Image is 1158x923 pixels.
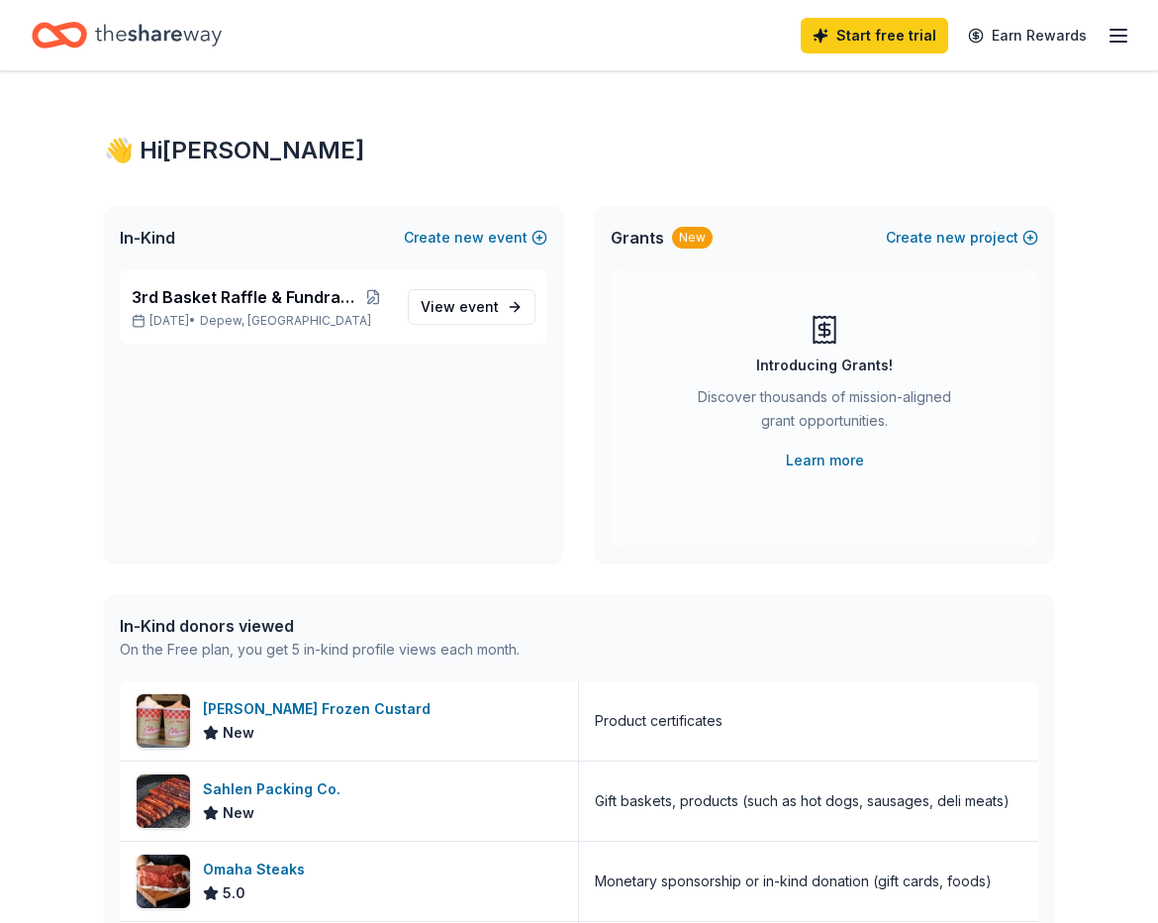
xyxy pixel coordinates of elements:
button: Createnewproject [886,226,1038,250]
span: event [459,298,499,315]
div: Discover thousands of mission-aligned grant opportunities. [690,385,959,441]
img: Image for Anderson's Frozen Custard [137,694,190,748]
span: View [421,295,499,319]
div: Gift baskets, products (such as hot dogs, sausages, deli meats) [595,789,1010,813]
a: Home [32,12,222,58]
div: Omaha Steaks [203,858,313,881]
div: Product certificates [595,709,723,733]
a: View event [408,289,535,325]
a: Learn more [786,449,864,472]
span: Depew, [GEOGRAPHIC_DATA] [200,313,371,329]
div: New [672,227,713,249]
img: Image for Sahlen Packing Co. [137,774,190,828]
span: 5.0 [223,881,245,905]
div: On the Free plan, you get 5 in-kind profile views each month. [120,638,520,662]
div: [PERSON_NAME] Frozen Custard [203,697,438,721]
span: New [223,721,254,745]
a: Earn Rewards [956,18,1099,53]
div: Sahlen Packing Co. [203,777,348,801]
div: 👋 Hi [PERSON_NAME] [104,135,1054,166]
span: Grants [611,226,664,250]
img: Image for Omaha Steaks [137,855,190,908]
p: [DATE] • [132,313,392,329]
span: new [936,226,966,250]
span: New [223,801,254,825]
button: Createnewevent [404,226,547,250]
span: In-Kind [120,226,175,250]
div: Introducing Grants! [756,354,893,377]
span: 3rd Basket Raffle & Fundraiser [132,285,355,309]
div: In-Kind donors viewed [120,614,520,638]
a: Start free trial [801,18,948,53]
span: new [454,226,484,250]
div: Monetary sponsorship or in-kind donation (gift cards, foods) [595,870,992,893]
